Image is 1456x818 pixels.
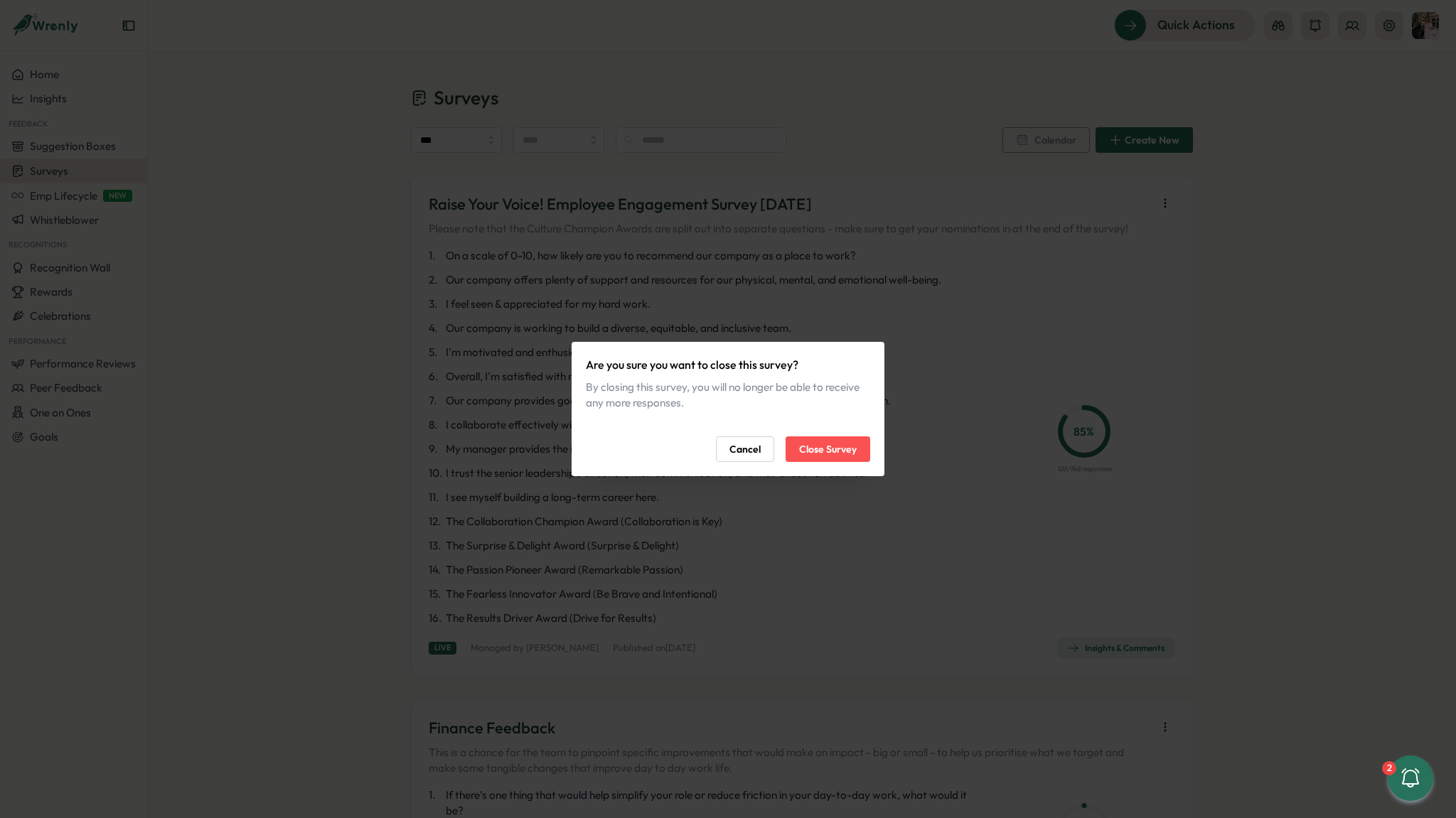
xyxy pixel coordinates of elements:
span: Close Survey [799,437,857,461]
span: Cancel [729,437,761,461]
button: 2 [1388,755,1433,801]
button: Cancel [716,436,774,462]
button: Close Survey [786,436,870,462]
p: Are you sure you want to close this survey? [586,356,870,374]
div: 2 [1382,761,1396,775]
div: By closing this survey, you will no longer be able to receive any more responses. [586,380,870,411]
